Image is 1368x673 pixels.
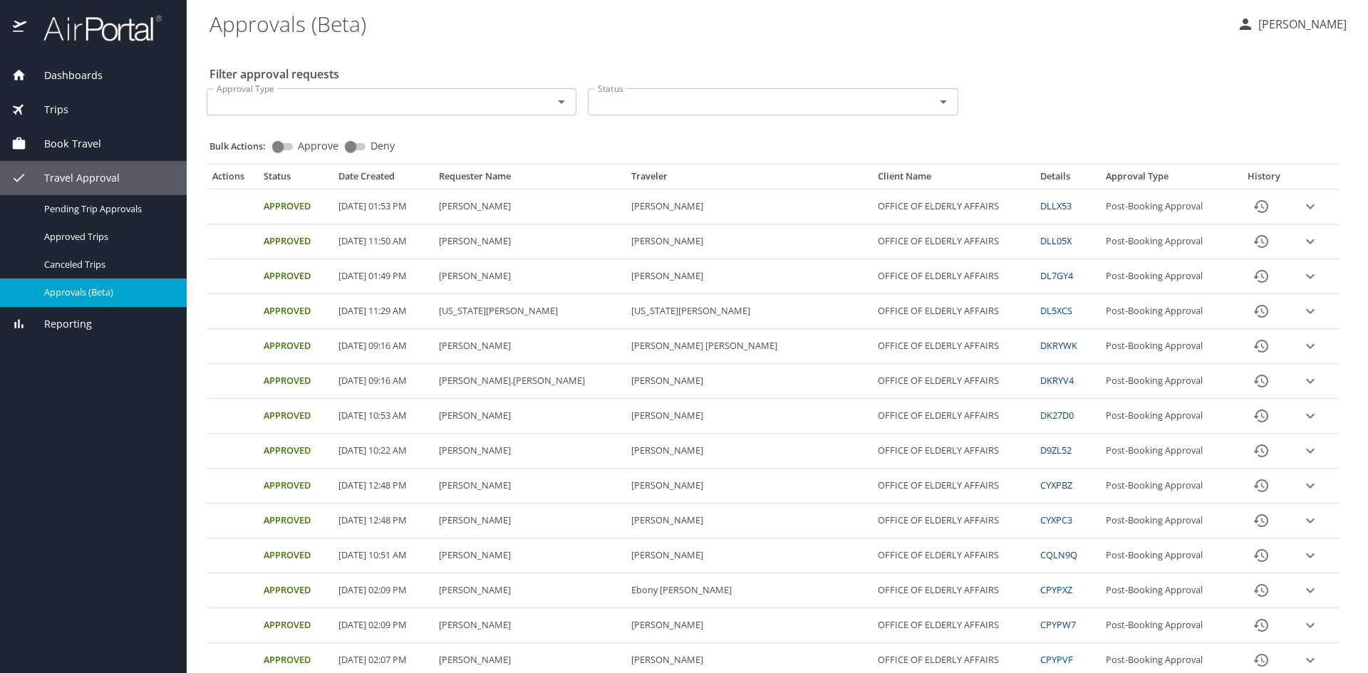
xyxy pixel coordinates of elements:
[209,63,339,85] h2: Filter approval requests
[1040,618,1076,631] a: CPYPW7
[26,136,101,152] span: Book Travel
[433,608,625,643] td: [PERSON_NAME]
[872,329,1035,364] td: OFFICE OF ELDERLY AFFAIRS
[1100,538,1234,573] td: Post-Booking Approval
[1300,649,1321,671] button: expand row
[872,170,1035,189] th: Client Name
[626,259,873,294] td: [PERSON_NAME]
[626,434,873,469] td: [PERSON_NAME]
[333,538,433,573] td: [DATE] 10:51 AM
[626,329,873,364] td: [PERSON_NAME] [PERSON_NAME]
[1300,231,1321,252] button: expand row
[433,504,625,538] td: [PERSON_NAME]
[1244,294,1278,328] button: History
[1244,504,1278,538] button: History
[433,294,625,329] td: [US_STATE][PERSON_NAME]
[433,434,625,469] td: [PERSON_NAME]
[626,294,873,329] td: [US_STATE][PERSON_NAME]
[1100,329,1234,364] td: Post-Booking Approval
[626,189,873,224] td: [PERSON_NAME]
[1300,301,1321,322] button: expand row
[258,364,333,399] td: Approved
[1040,513,1072,526] a: CYXPC3
[28,14,162,42] img: airportal-logo.png
[872,294,1035,329] td: OFFICE OF ELDERLY AFFAIRS
[551,92,571,112] button: Open
[258,294,333,329] td: Approved
[333,573,433,608] td: [DATE] 02:09 PM
[1100,434,1234,469] td: Post-Booking Approval
[1244,364,1278,398] button: History
[433,573,625,608] td: [PERSON_NAME]
[298,141,338,151] span: Approve
[872,469,1035,504] td: OFFICE OF ELDERLY AFFAIRS
[1300,510,1321,531] button: expand row
[44,258,170,271] span: Canceled Trips
[433,399,625,434] td: [PERSON_NAME]
[433,538,625,573] td: [PERSON_NAME]
[1100,224,1234,259] td: Post-Booking Approval
[44,286,170,299] span: Approvals (Beta)
[209,1,1225,46] h1: Approvals (Beta)
[258,224,333,259] td: Approved
[433,364,625,399] td: [PERSON_NAME].[PERSON_NAME]
[1040,479,1072,491] a: CYXPBZ
[872,224,1035,259] td: OFFICE OF ELDERLY AFFAIRS
[1244,608,1278,642] button: History
[333,608,433,643] td: [DATE] 02:09 PM
[433,259,625,294] td: [PERSON_NAME]
[1300,615,1321,636] button: expand row
[1100,294,1234,329] td: Post-Booking Approval
[258,434,333,469] td: Approved
[433,469,625,504] td: [PERSON_NAME]
[333,364,433,399] td: [DATE] 09:16 AM
[258,189,333,224] td: Approved
[1040,653,1073,666] a: CPYPVF
[1300,370,1321,392] button: expand row
[333,224,433,259] td: [DATE] 11:50 AM
[26,316,92,332] span: Reporting
[258,608,333,643] td: Approved
[872,259,1035,294] td: OFFICE OF ELDERLY AFFAIRS
[872,608,1035,643] td: OFFICE OF ELDERLY AFFAIRS
[626,573,873,608] td: Ebony [PERSON_NAME]
[933,92,953,112] button: Open
[333,399,433,434] td: [DATE] 10:53 AM
[258,573,333,608] td: Approved
[333,469,433,504] td: [DATE] 12:48 PM
[1244,399,1278,433] button: History
[872,434,1035,469] td: OFFICE OF ELDERLY AFFAIRS
[1040,304,1072,317] a: DL5XCS
[26,102,68,118] span: Trips
[433,224,625,259] td: [PERSON_NAME]
[258,170,333,189] th: Status
[1100,259,1234,294] td: Post-Booking Approval
[1040,269,1073,282] a: DL7GY4
[333,170,433,189] th: Date Created
[1035,170,1100,189] th: Details
[433,170,625,189] th: Requester Name
[258,399,333,434] td: Approved
[258,259,333,294] td: Approved
[626,469,873,504] td: [PERSON_NAME]
[1300,335,1321,357] button: expand row
[872,538,1035,573] td: OFFICE OF ELDERLY AFFAIRS
[1244,224,1278,259] button: History
[1100,170,1234,189] th: Approval Type
[44,202,170,216] span: Pending Trip Approvals
[1300,475,1321,496] button: expand row
[626,399,873,434] td: [PERSON_NAME]
[1300,266,1321,287] button: expand row
[626,504,873,538] td: [PERSON_NAME]
[1040,199,1072,212] a: DLLX53
[1244,434,1278,468] button: History
[1244,329,1278,363] button: History
[1244,573,1278,607] button: History
[333,294,433,329] td: [DATE] 11:29 AM
[1300,440,1321,461] button: expand row
[1300,196,1321,217] button: expand row
[333,329,433,364] td: [DATE] 09:16 AM
[872,504,1035,538] td: OFFICE OF ELDERLY AFFAIRS
[1040,374,1074,387] a: DKRYV4
[1040,234,1072,247] a: DLL05X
